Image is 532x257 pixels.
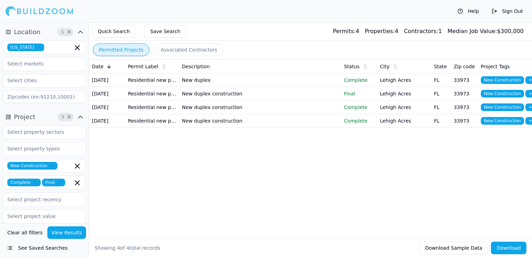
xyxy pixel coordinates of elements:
span: Final [42,179,65,186]
td: Residential new primary structure [125,73,179,87]
p: Complete [344,77,374,84]
p: Final [344,90,374,97]
span: Permits: [333,28,355,34]
button: See Saved Searches [3,242,86,254]
span: Project Tags [481,63,510,70]
td: [DATE] [89,101,125,114]
span: Clear Project filters [66,115,72,119]
span: 4 [117,245,120,251]
input: Select markets [3,57,77,70]
td: Lehigh Acres [377,101,431,114]
button: Associated Contractors [155,44,223,56]
span: State [434,63,447,70]
td: 33973 [451,101,478,114]
span: New Construction [481,117,524,125]
input: Select property sectors [3,126,77,138]
button: Save Search [144,25,186,38]
td: FL [431,101,451,114]
button: Download [491,242,526,254]
td: 33973 [451,87,478,101]
button: Location1Clear Location filters [3,26,86,38]
span: Status [344,63,360,70]
td: FL [431,73,451,87]
td: New duplex [179,73,341,87]
button: Download Sample Data [419,242,488,254]
span: 3 [59,114,66,120]
span: 1 [59,29,66,36]
span: [US_STATE] [7,44,44,51]
input: Select project value [3,210,77,223]
span: New Construction [7,162,57,170]
td: Lehigh Acres [377,73,431,87]
td: FL [431,114,451,128]
span: Contractors: [404,28,438,34]
span: Median Job Value: [447,28,497,34]
span: Complete [7,179,41,186]
div: 1 [404,27,442,36]
span: 4 [126,245,130,251]
input: Select property types [3,142,77,155]
div: $ 300,000 [447,27,524,36]
td: New duplex construction [179,101,341,114]
td: [DATE] [89,87,125,101]
span: New Construction [481,103,524,111]
span: Location [14,27,40,37]
span: Permit Label [128,63,158,70]
td: New duplex construction [179,114,341,128]
td: Residential new primary structure [125,101,179,114]
div: Showing of total records [95,244,160,251]
button: Help [454,6,483,17]
button: Permitted Projects [93,44,149,56]
div: 4 [333,27,359,36]
td: Residential new primary structure [125,87,179,101]
div: 4 [365,27,398,36]
span: Zip code [454,63,475,70]
td: [DATE] [89,114,125,128]
span: Date [92,63,103,70]
input: Zipcodes (ex:91210,10001) [3,91,86,103]
p: Complete [344,104,374,111]
td: Lehigh Acres [377,114,431,128]
span: New Construction [481,90,524,98]
span: New Construction [481,76,524,84]
span: Properties: [365,28,395,34]
td: FL [431,87,451,101]
button: View Results [47,226,86,239]
td: 33973 [451,73,478,87]
span: Clear Location filters [66,30,72,34]
td: Lehigh Acres [377,87,431,101]
span: City [380,63,389,70]
td: Residential new primary structure [125,114,179,128]
button: Clear all filters [6,226,45,239]
button: Project3Clear Project filters [3,111,86,123]
button: Sign Out [488,6,526,17]
td: 33973 [451,114,478,128]
input: Select cities [3,74,77,87]
td: [DATE] [89,73,125,87]
button: Quick Search [92,25,136,38]
span: Project [14,112,36,122]
span: Description [182,63,210,70]
p: Complete [344,117,374,124]
td: New duplex construction [179,87,341,101]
